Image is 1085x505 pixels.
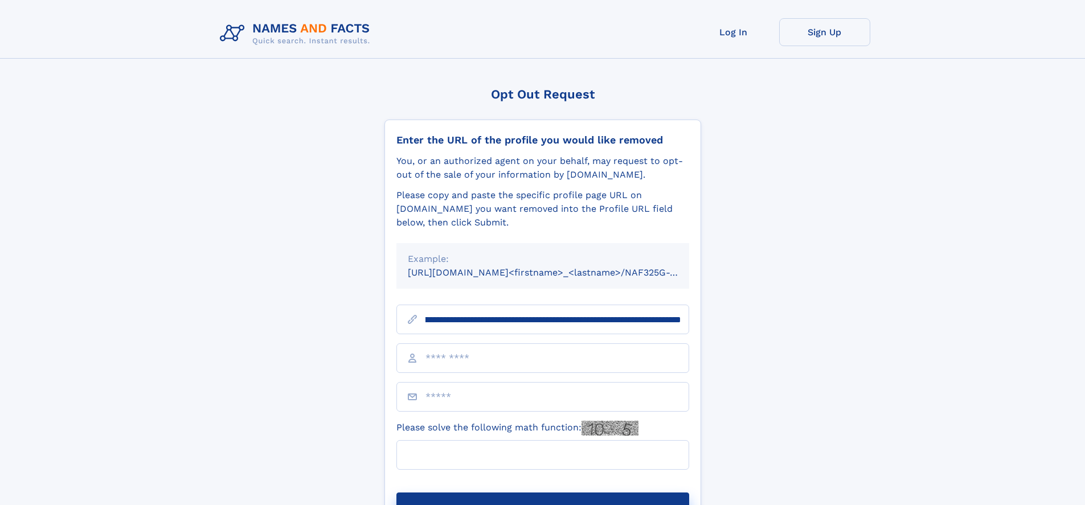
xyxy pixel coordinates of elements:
[779,18,870,46] a: Sign Up
[396,421,638,436] label: Please solve the following math function:
[408,267,711,278] small: [URL][DOMAIN_NAME]<firstname>_<lastname>/NAF325G-xxxxxxxx
[215,18,379,49] img: Logo Names and Facts
[396,188,689,229] div: Please copy and paste the specific profile page URL on [DOMAIN_NAME] you want removed into the Pr...
[396,154,689,182] div: You, or an authorized agent on your behalf, may request to opt-out of the sale of your informatio...
[384,87,701,101] div: Opt Out Request
[408,252,678,266] div: Example:
[396,134,689,146] div: Enter the URL of the profile you would like removed
[688,18,779,46] a: Log In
